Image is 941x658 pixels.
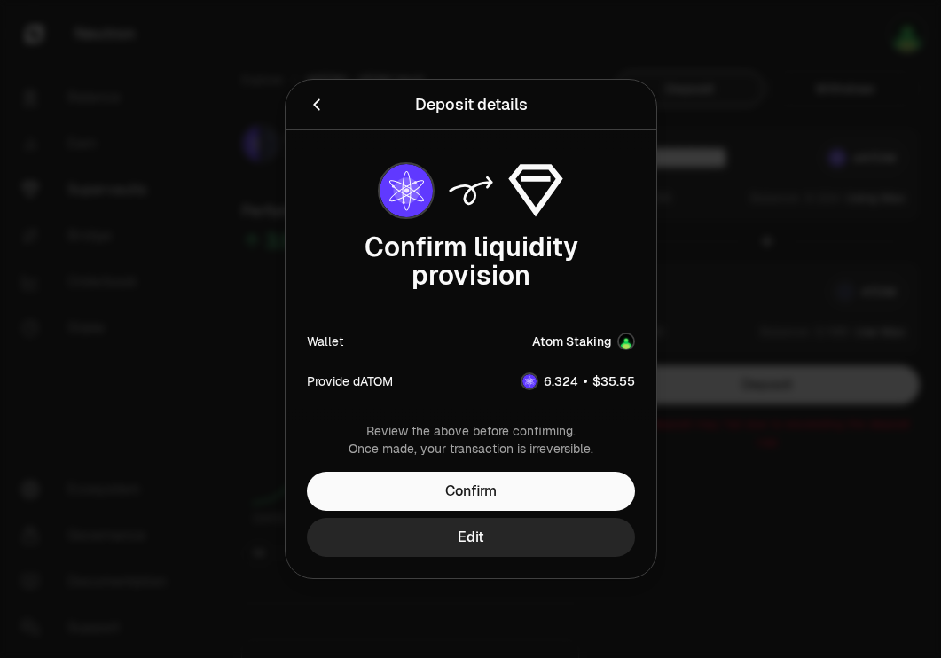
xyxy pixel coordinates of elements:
[414,92,527,117] div: Deposit details
[307,233,635,290] div: Confirm liquidity provision
[307,92,326,117] button: Back
[380,164,433,217] img: dATOM Logo
[522,374,537,388] img: dATOM Logo
[532,333,612,350] div: Atom Staking
[307,333,343,350] div: Wallet
[307,472,635,511] button: Confirm
[619,334,633,349] img: Account Image
[307,372,393,390] div: Provide dATOM
[307,518,635,557] button: Edit
[307,422,635,458] div: Review the above before confirming. Once made, your transaction is irreversible.
[532,333,635,350] button: Atom StakingAccount Image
